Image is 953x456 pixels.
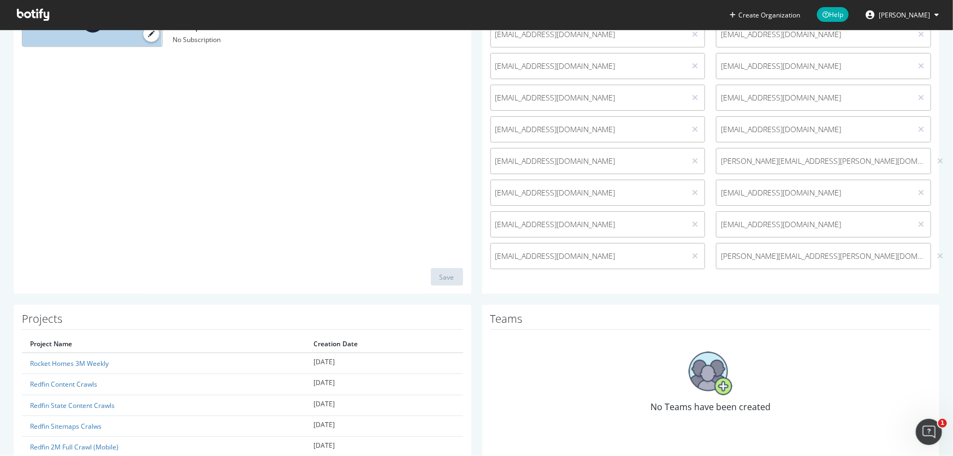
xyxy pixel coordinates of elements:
[440,273,454,282] div: Save
[305,335,463,353] th: Creation Date
[495,251,682,262] span: [EMAIL_ADDRESS][DOMAIN_NAME]
[495,29,682,40] span: [EMAIL_ADDRESS][DOMAIN_NAME]
[305,395,463,416] td: [DATE]
[721,29,907,40] span: [EMAIL_ADDRESS][DOMAIN_NAME]
[495,187,682,198] span: [EMAIL_ADDRESS][DOMAIN_NAME]
[305,416,463,436] td: [DATE]
[431,268,463,286] button: Save
[305,374,463,395] td: [DATE]
[495,124,682,135] span: [EMAIL_ADDRESS][DOMAIN_NAME]
[721,61,907,72] span: [EMAIL_ADDRESS][DOMAIN_NAME]
[817,7,849,22] span: Help
[721,219,907,230] span: [EMAIL_ADDRESS][DOMAIN_NAME]
[22,335,305,353] th: Project Name
[495,156,682,167] span: [EMAIL_ADDRESS][DOMAIN_NAME]
[879,10,930,20] span: Elliott Mellichamp
[721,251,926,262] span: [PERSON_NAME][EMAIL_ADDRESS][PERSON_NAME][DOMAIN_NAME]
[173,35,463,44] div: No Subscription
[689,352,732,395] img: No Teams have been created
[721,187,907,198] span: [EMAIL_ADDRESS][DOMAIN_NAME]
[30,422,102,431] a: Redfin Sitemaps Cralws
[495,61,682,72] span: [EMAIL_ADDRESS][DOMAIN_NAME]
[490,313,932,330] h1: Teams
[495,92,682,103] span: [EMAIL_ADDRESS][DOMAIN_NAME]
[22,313,463,330] h1: Projects
[305,353,463,374] td: [DATE]
[938,419,947,428] span: 1
[729,10,801,20] button: Create Organization
[650,401,771,413] span: No Teams have been created
[212,23,246,32] a: - Subscribe
[857,6,948,23] button: [PERSON_NAME]
[30,442,119,452] a: Redfin 2M Full Crawl (Mobile)
[30,401,115,410] a: Redfin State Content Crawls
[495,219,682,230] span: [EMAIL_ADDRESS][DOMAIN_NAME]
[721,124,907,135] span: [EMAIL_ADDRESS][DOMAIN_NAME]
[30,380,97,389] a: Redfin Content Crawls
[916,419,942,445] iframe: Intercom live chat
[721,92,907,103] span: [EMAIL_ADDRESS][DOMAIN_NAME]
[30,359,109,368] a: Rocket Homes 3M Weekly
[721,156,926,167] span: [PERSON_NAME][EMAIL_ADDRESS][PERSON_NAME][DOMAIN_NAME]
